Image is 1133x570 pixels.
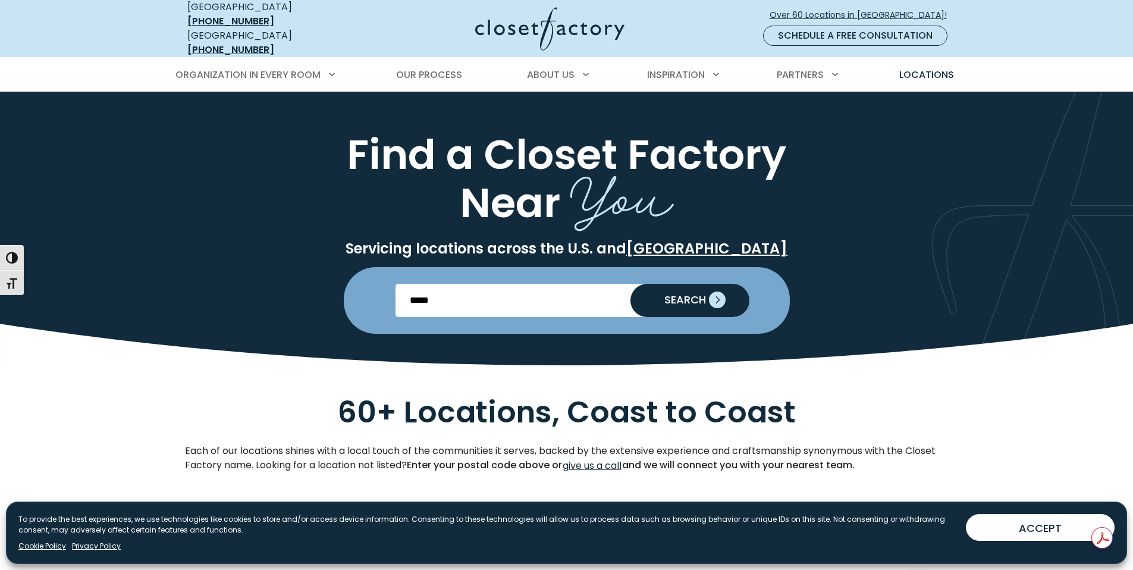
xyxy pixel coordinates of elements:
[769,5,957,26] a: Over 60 Locations in [GEOGRAPHIC_DATA]!
[396,68,462,82] span: Our Process
[655,295,706,305] span: SEARCH
[899,68,954,82] span: Locations
[72,541,121,552] a: Privacy Policy
[570,149,674,236] span: You
[18,514,956,535] p: To provide the best experiences, we use technologies like cookies to store and/or access device i...
[460,174,560,231] span: Near
[966,514,1115,541] button: ACCEPT
[562,458,622,474] a: give us a call
[407,458,855,472] strong: Enter your postal code above or and we will connect you with your nearest team.
[187,29,360,57] div: [GEOGRAPHIC_DATA]
[763,26,947,46] a: Schedule a Free Consultation
[396,284,737,317] input: Enter Postal Code
[347,126,786,183] span: Find a Closet Factory
[527,68,575,82] span: About Us
[630,284,749,317] button: Search our Nationwide Locations
[647,68,705,82] span: Inspiration
[187,43,274,57] a: [PHONE_NUMBER]
[175,68,321,82] span: Organization in Every Room
[770,9,956,21] span: Over 60 Locations in [GEOGRAPHIC_DATA]!
[777,68,824,82] span: Partners
[338,391,796,433] span: 60+ Locations, Coast to Coast
[185,444,949,474] p: Each of our locations shines with a local touch of the communities it serves, backed by the exten...
[167,58,966,92] nav: Primary Menu
[475,7,624,51] img: Closet Factory Logo
[626,239,787,258] a: [GEOGRAPHIC_DATA]
[187,14,274,28] a: [PHONE_NUMBER]
[185,240,949,258] p: Servicing locations across the U.S. and
[18,541,66,552] a: Cookie Policy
